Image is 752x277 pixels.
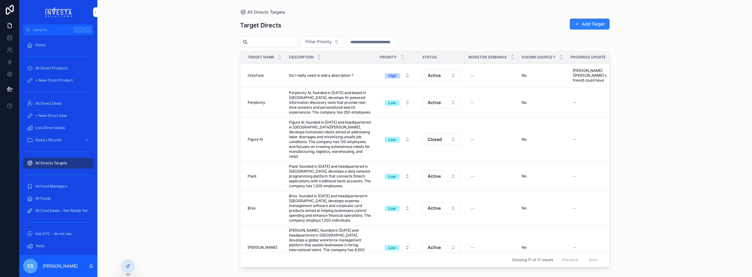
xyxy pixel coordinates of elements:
[380,202,415,214] a: Select Button
[248,206,256,211] span: Brex
[428,72,441,79] span: Active
[247,9,285,15] span: All Directs Targets
[380,97,415,108] a: Select Button
[423,170,461,182] button: Select Button
[471,73,475,78] div: --
[570,203,614,213] a: --
[35,78,73,83] span: + New Direct Product
[422,69,461,82] a: Select Button
[380,97,415,108] button: Select Button
[43,263,78,269] p: [PERSON_NAME]
[248,206,282,211] a: Brex
[468,55,507,60] span: Investor Demands
[248,55,274,60] span: Target Name
[428,136,442,142] span: Closed
[471,206,475,211] div: --
[248,73,282,78] a: OnlyFans
[23,110,94,121] a: + New Direct Deal
[35,113,67,118] span: + New Direct Deal
[522,206,527,211] span: No
[380,203,415,214] button: Select Button
[240,21,281,30] h1: Target Directs
[23,228,94,239] a: test KYC - do not use
[522,206,563,211] a: No
[388,100,396,106] div: Low
[468,98,514,107] a: --
[300,36,344,47] button: Select Button
[289,90,372,115] a: Perplexity AI, founded in [DATE] and based in [GEOGRAPHIC_DATA], develops AI-powered information ...
[23,98,94,109] a: All Direct Deals
[23,75,94,86] a: + New Direct Product
[248,73,264,78] span: OnlyFans
[289,194,372,223] a: Brex, founded in [DATE] and headquartered in [GEOGRAPHIC_DATA], develops expense management softw...
[380,70,415,81] button: Select Button
[289,228,372,267] span: [PERSON_NAME], founded in [DATE] and headquartered in [GEOGRAPHIC_DATA], develops a global workfo...
[289,73,372,78] a: Do I really need to add a description ?
[471,245,475,250] div: --
[570,19,610,30] button: Add Target
[423,70,461,81] button: Select Button
[388,73,396,79] div: High
[248,174,256,179] span: Plaid
[570,66,614,85] a: [PERSON_NAME] ([PERSON_NAME]'s friend) could have
[35,196,51,201] span: All Funds
[35,138,62,142] span: Deals Lifecycle
[27,262,34,270] span: EB
[423,242,461,253] button: Select Button
[522,73,527,78] span: No
[570,243,614,252] a: --
[428,173,441,179] span: Active
[570,171,614,181] a: --
[35,161,67,166] span: All Directs Targets
[35,184,67,189] span: All Fund Managers
[289,120,372,159] a: Figure AI, founded in [DATE] and headquartered in [GEOGRAPHIC_DATA][PERSON_NAME], develops humano...
[423,134,461,145] button: Select Button
[248,100,265,105] span: Perplexity
[573,174,576,179] div: --
[388,245,396,251] div: Low
[35,125,65,130] span: Live Direct Deals
[248,174,282,179] a: Plaid
[471,100,475,105] div: --
[35,101,62,106] span: All Direct Deals
[522,174,527,179] span: No
[422,202,461,214] a: Select Button
[573,206,576,211] div: --
[86,27,91,32] span: K
[471,174,475,179] div: --
[240,9,285,15] a: All Directs Targets
[23,158,94,169] a: All Directs Targets
[422,96,461,109] a: Select Button
[380,171,415,182] button: Select Button
[23,122,94,133] a: Live Direct Deals
[35,208,88,213] span: All Fund Deals - Not Ready Yet
[468,171,514,181] a: --
[468,203,514,213] a: --
[289,164,372,188] a: Plaid, founded in [DATE] and headquartered in [GEOGRAPHIC_DATA], develops a data network programm...
[422,55,437,60] span: Status
[512,258,553,262] span: Showing 17 of 17 results
[471,137,475,142] div: --
[35,43,46,47] span: Home
[23,24,94,35] button: Jump to...CtrlK
[305,39,332,45] span: Filter Priority
[468,135,514,144] a: --
[388,137,396,142] div: Low
[380,242,415,253] button: Select Button
[468,71,514,80] a: --
[522,55,555,60] span: Known Source ?
[289,55,314,60] span: Description
[289,73,353,78] span: Do I really need to add a description ?
[428,205,441,211] span: Active
[45,7,72,17] img: App logo
[573,245,576,250] div: --
[248,245,282,250] a: [PERSON_NAME]
[522,73,563,78] a: No
[23,40,94,51] a: Home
